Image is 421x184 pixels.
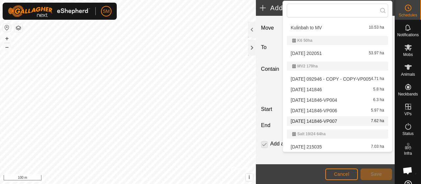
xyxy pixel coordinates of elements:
span: Heatmap [400,171,416,175]
span: Notifications [397,33,419,37]
button: – [3,43,11,51]
span: [DATE] 141846-VP006 [291,108,337,113]
span: [DATE] 141846 [291,87,322,92]
span: 10.53 ha [369,25,384,30]
li: 2025-09-01 141846-VP006 [287,106,388,116]
button: Map Layers [14,24,22,32]
button: Reset Map [3,24,11,32]
span: SM [103,8,110,15]
span: 7.03 ha [371,145,384,149]
img: Gallagher Logo [8,5,90,17]
span: Status [402,132,413,136]
li: 2025-07-03 202051 [287,48,388,58]
span: Infra [404,151,412,155]
li: 2025-09-01 141846-VP004 [287,95,388,105]
span: Neckbands [398,92,418,96]
span: Schedules [399,13,417,17]
span: 7.62 ha [371,119,384,123]
li: 2025-07-31 215035 [287,142,388,152]
label: Contain [259,65,281,73]
span: 53.97 ha [369,51,384,56]
div: K6 50ha [292,39,383,42]
li: 2025-09-01 141846-VP007 [287,116,388,126]
span: [DATE] 215035 [291,145,322,149]
span: Kulinbah to MV [291,25,322,30]
li: 2025-08-10 092946 - COPY - COPY-VP005 [287,74,388,84]
div: Salt 19/24 64ha [292,132,383,136]
label: Move [259,21,281,35]
span: [DATE] 141846-VP004 [291,98,337,102]
span: [DATE] 202051 [291,51,322,56]
div: Open chat [399,162,416,179]
button: + [3,35,11,42]
span: [DATE] 092946 - COPY - COPY-VP005 [291,77,371,81]
li: 2025-09-01 141846 [287,85,388,94]
button: Cancel [325,169,358,180]
span: 4.71 ha [371,77,384,81]
span: Mobs [403,53,413,57]
span: 6.3 ha [373,98,384,102]
label: End [259,121,281,129]
li: Kulinbah to MV [287,23,388,33]
label: To [259,40,281,54]
span: Save [371,171,382,177]
label: Start [259,105,281,113]
button: Save [360,169,392,180]
span: i [248,174,250,180]
button: i [246,174,253,181]
span: VPs [404,112,411,116]
a: Contact Us [134,175,154,181]
span: Animals [401,72,415,76]
a: Privacy Policy [102,175,127,181]
span: Cancel [334,171,349,177]
div: MV2 179ha [292,64,383,68]
span: [DATE] 141846-VP007 [291,119,337,123]
span: 5.8 ha [373,87,384,92]
label: Add another scheduled move [270,141,339,146]
span: 5.97 ha [371,108,384,113]
h2: Add Move [260,4,362,12]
